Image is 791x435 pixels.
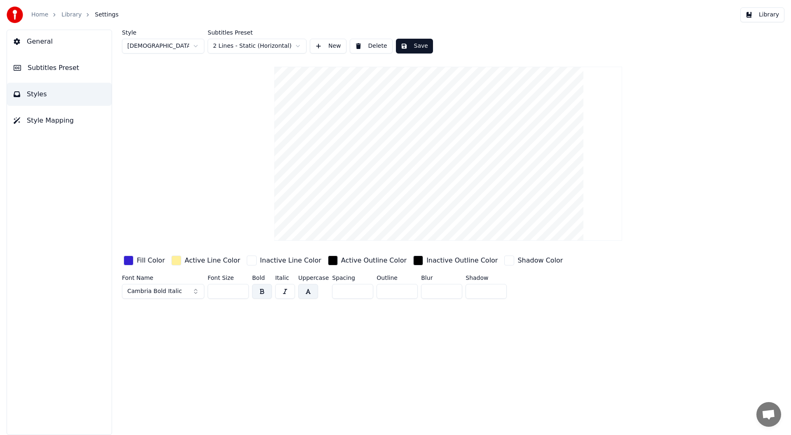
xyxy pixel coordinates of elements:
span: Style Mapping [27,116,74,126]
label: Italic [275,275,295,281]
span: Subtitles Preset [28,63,79,73]
button: Fill Color [122,254,166,267]
span: Cambria Bold Italic [127,287,182,295]
label: Style [122,30,204,35]
span: General [27,37,53,47]
a: Library [61,11,82,19]
label: Spacing [332,275,373,281]
button: Styles [7,83,112,106]
span: Styles [27,89,47,99]
label: Font Name [122,275,204,281]
div: Inactive Line Color [260,256,321,265]
label: Subtitles Preset [208,30,307,35]
button: Library [740,7,784,22]
button: Shadow Color [503,254,564,267]
div: Active Outline Color [341,256,407,265]
button: Save [396,39,433,54]
div: Active Line Color [185,256,240,265]
button: Delete [350,39,393,54]
button: Inactive Line Color [245,254,323,267]
label: Blur [421,275,462,281]
span: Settings [95,11,118,19]
label: Outline [377,275,418,281]
a: Open chat [756,402,781,427]
button: New [310,39,346,54]
div: Inactive Outline Color [426,256,498,265]
div: Fill Color [137,256,165,265]
label: Uppercase [298,275,329,281]
button: Subtitles Preset [7,56,112,79]
button: Active Outline Color [326,254,408,267]
div: Shadow Color [517,256,563,265]
button: General [7,30,112,53]
label: Font Size [208,275,249,281]
label: Shadow [466,275,507,281]
button: Inactive Outline Color [412,254,499,267]
label: Bold [252,275,272,281]
a: Home [31,11,48,19]
button: Active Line Color [170,254,242,267]
img: youka [7,7,23,23]
nav: breadcrumb [31,11,119,19]
button: Style Mapping [7,109,112,132]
